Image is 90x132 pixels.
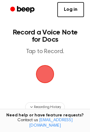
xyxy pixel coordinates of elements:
img: Beep Logo [36,65,54,83]
h1: Record a Voice Note for Docs [11,29,79,43]
a: Log in [57,2,84,17]
a: [EMAIL_ADDRESS][DOMAIN_NAME] [29,118,73,128]
span: Contact us [4,118,86,128]
button: Recording History [25,102,65,112]
span: Recording History [34,104,61,110]
a: Beep [6,4,40,16]
p: Tap to Record. [11,48,79,55]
